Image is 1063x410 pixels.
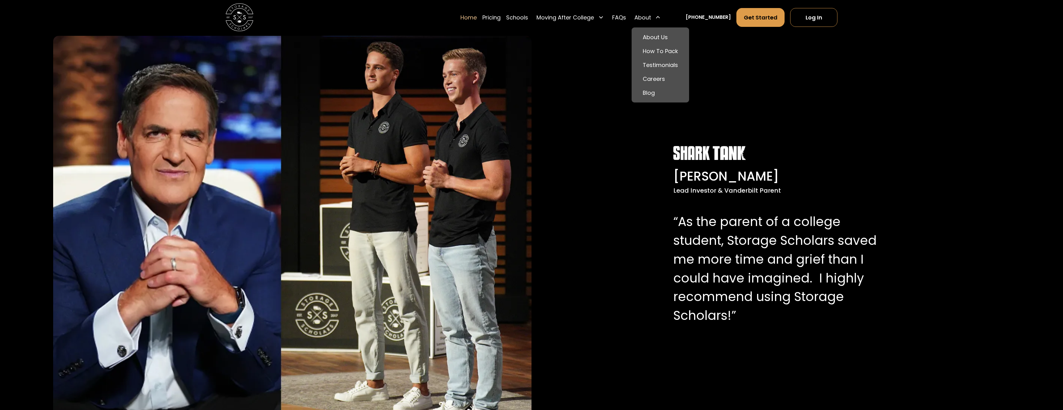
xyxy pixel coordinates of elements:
[632,27,689,102] nav: About
[632,8,664,27] div: About
[482,8,501,27] a: Pricing
[226,3,253,31] img: Storage Scholars main logo
[460,8,477,27] a: Home
[673,212,879,325] p: “As the parent of a college student, Storage Scholars saved me more time and grief than I could h...
[506,8,528,27] a: Schools
[736,8,785,27] a: Get Started
[673,167,879,186] div: [PERSON_NAME]
[673,186,879,195] div: Lead Investor & Vanderbilt Parent
[634,30,686,44] a: About Us
[612,8,626,27] a: FAQs
[634,13,651,22] div: About
[634,58,686,72] a: Testimonials
[634,44,686,58] a: How To Pack
[534,8,607,27] div: Moving After College
[536,13,594,22] div: Moving After College
[686,14,731,21] a: [PHONE_NUMBER]
[790,8,837,27] a: Log In
[634,86,686,100] a: Blog
[673,146,746,160] img: Shark Tank white logo.
[634,72,686,86] a: Careers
